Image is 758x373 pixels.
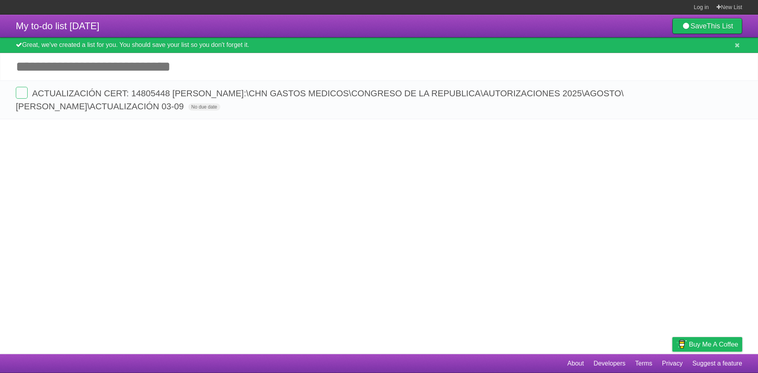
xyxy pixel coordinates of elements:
[593,356,625,371] a: Developers
[16,21,99,31] span: My to-do list [DATE]
[672,337,742,352] a: Buy me a coffee
[689,337,738,351] span: Buy me a coffee
[676,337,687,351] img: Buy me a coffee
[692,356,742,371] a: Suggest a feature
[672,18,742,34] a: SaveThis List
[662,356,683,371] a: Privacy
[16,87,28,99] label: Done
[707,22,733,30] b: This List
[567,356,584,371] a: About
[16,88,624,111] span: ACTUALIZACIÓN CERT: 14805448 [PERSON_NAME]:\CHN GASTOS MEDICOS\CONGRESO DE LA REPUBLICA\AUTORIZAC...
[635,356,653,371] a: Terms
[188,103,220,111] span: No due date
